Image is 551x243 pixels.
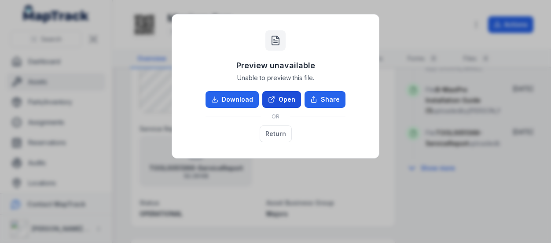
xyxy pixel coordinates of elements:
a: Download [206,91,259,108]
button: Return [260,125,292,142]
span: Unable to preview this file. [237,74,314,82]
h3: Preview unavailable [236,59,315,72]
button: Share [305,91,345,108]
div: OR [206,108,345,125]
a: Open [262,91,301,108]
